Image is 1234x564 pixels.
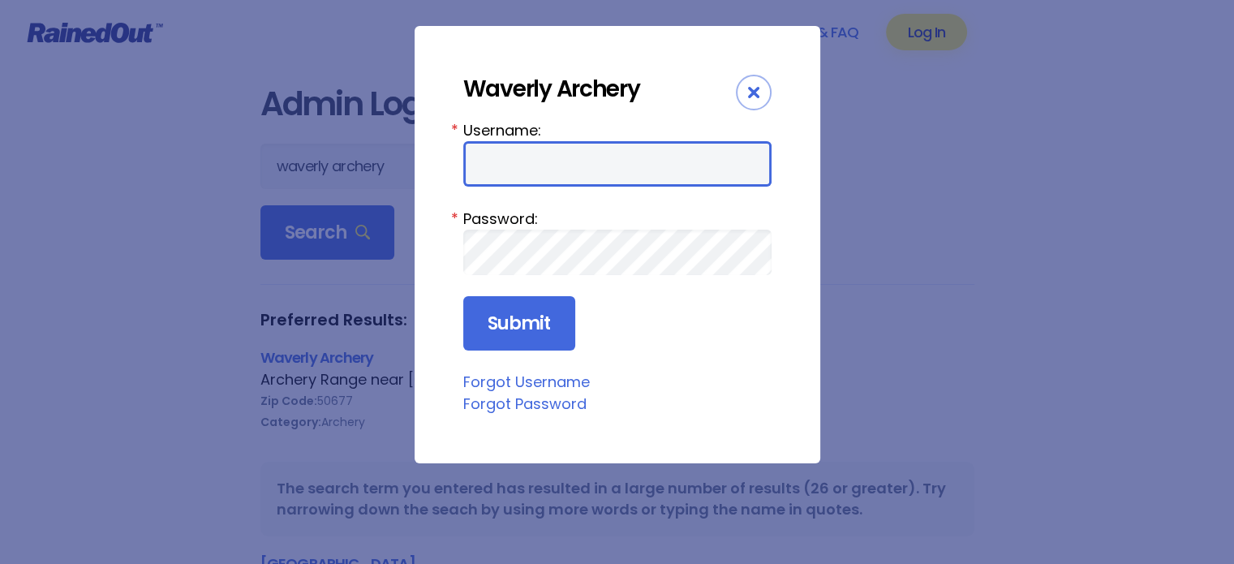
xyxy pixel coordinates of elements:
a: Forgot Password [463,394,587,414]
input: Submit [463,296,575,351]
div: Waverly Archery [463,75,736,103]
a: Forgot Username [463,372,590,392]
label: Password: [463,208,772,230]
label: Username: [463,119,772,141]
div: Close [736,75,772,110]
